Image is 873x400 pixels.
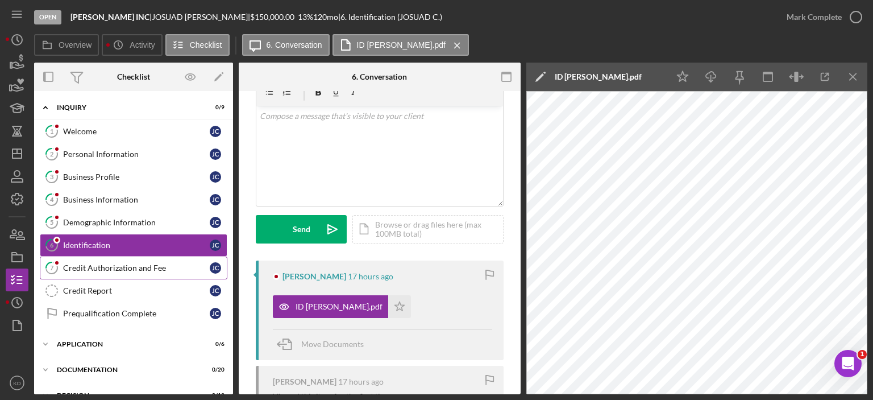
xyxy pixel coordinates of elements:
[787,6,842,28] div: Mark Complete
[117,72,150,81] div: Checklist
[40,188,227,211] a: 4Business InformationJC
[282,272,346,281] div: [PERSON_NAME]
[296,302,383,311] div: ID [PERSON_NAME].pdf
[50,264,54,271] tspan: 7
[57,392,196,399] div: Decision
[11,155,202,167] p: Closing Document Templates
[210,126,221,137] div: J C
[7,5,29,26] button: go back
[13,380,20,386] text: KD
[63,263,210,273] div: Credit Authorization and Fee
[40,302,227,325] a: Prequalification CompleteJC
[273,330,375,358] button: Move Documents
[338,377,384,386] time: 2025-08-19 19:30
[130,40,155,50] label: Activity
[50,150,53,158] tspan: 2
[50,218,53,226] tspan: 5
[40,120,227,143] a: 1WelcomeJC
[179,312,199,320] span: Help
[834,350,862,377] iframe: Intercom live chat
[57,104,196,111] div: Inquiry
[94,312,134,320] span: Messages
[50,127,53,135] tspan: 1
[40,211,227,234] a: 5Demographic InformationJC
[40,279,227,302] a: Credit ReportJC
[204,341,225,348] div: 0 / 6
[242,34,330,56] button: 6. Conversation
[182,89,198,105] img: Profile image for Grace
[273,295,411,318] button: ID [PERSON_NAME].pdf
[197,89,213,105] img: Profile image for Katie
[256,215,347,244] button: Send
[555,72,642,81] div: ID [PERSON_NAME].pdf
[210,308,221,319] div: J C
[210,285,221,296] div: J C
[11,232,202,244] p: Read the Symbols in the Clients Tab
[332,34,469,56] button: ID [PERSON_NAME].pdf
[348,272,393,281] time: 2025-08-19 19:31
[26,312,49,320] span: Home
[6,372,28,394] button: KD
[210,262,221,274] div: J C
[70,13,152,22] div: |
[11,129,202,141] p: How to view .CSV data
[40,166,227,188] a: 3Business ProfileJC
[59,40,92,50] label: Overview
[199,5,220,26] div: Close
[63,172,210,182] div: Business Profile
[165,34,230,56] button: Checklist
[7,31,220,53] div: Search for helpSearch for help
[152,284,227,329] button: Help
[250,13,298,22] div: $150,000.00
[50,173,53,180] tspan: 3
[50,241,54,249] tspan: 6
[11,257,202,269] p: Add a Product Logo
[313,13,338,22] div: 120 mo
[11,68,216,82] h2: How-To
[204,104,225,111] div: 0 / 9
[40,257,227,279] a: 7Credit Authorization and FeeJC
[40,234,227,257] a: 6IdentificationJC
[210,217,221,228] div: J C
[301,339,364,349] span: Move Documents
[11,206,202,218] p: Use the Status Feature
[210,194,221,205] div: J C
[352,72,407,81] div: 6. Conversation
[76,284,151,329] button: Messages
[11,180,202,192] p: Automated Credit Memo Setup
[204,392,225,399] div: 0 / 12
[63,286,210,295] div: Credit Report
[63,309,210,318] div: Prequalification Complete
[63,150,210,159] div: Personal Information
[11,89,143,113] p: 52 articles
[168,89,184,105] img: Profile image for David
[858,350,867,359] span: 1
[40,143,227,166] a: 2Personal InformationJC
[190,40,222,50] label: Checklist
[50,196,54,203] tspan: 4
[210,240,221,251] div: J C
[338,13,442,22] div: | 6. Identification (JOSUAD C.)
[298,13,313,22] div: 13 %
[99,6,130,25] h1: Help
[63,127,210,136] div: Welcome
[34,10,61,24] div: Open
[210,171,221,183] div: J C
[57,366,196,373] div: Documentation
[63,218,210,227] div: Demographic Information
[152,13,250,22] div: JOSUAD [PERSON_NAME] |
[204,366,225,373] div: 0 / 20
[63,195,210,204] div: Business Information
[102,34,162,56] button: Activity
[273,377,336,386] div: [PERSON_NAME]
[57,341,196,348] div: Application
[7,31,220,53] input: Search for help
[210,149,221,160] div: J C
[293,215,310,244] div: Send
[63,241,210,250] div: Identification
[357,40,446,50] label: ID [PERSON_NAME].pdf
[11,102,143,111] span: By [PERSON_NAME] and 2 others
[267,40,322,50] label: 6. Conversation
[70,12,149,22] b: [PERSON_NAME] INC
[775,6,867,28] button: Mark Complete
